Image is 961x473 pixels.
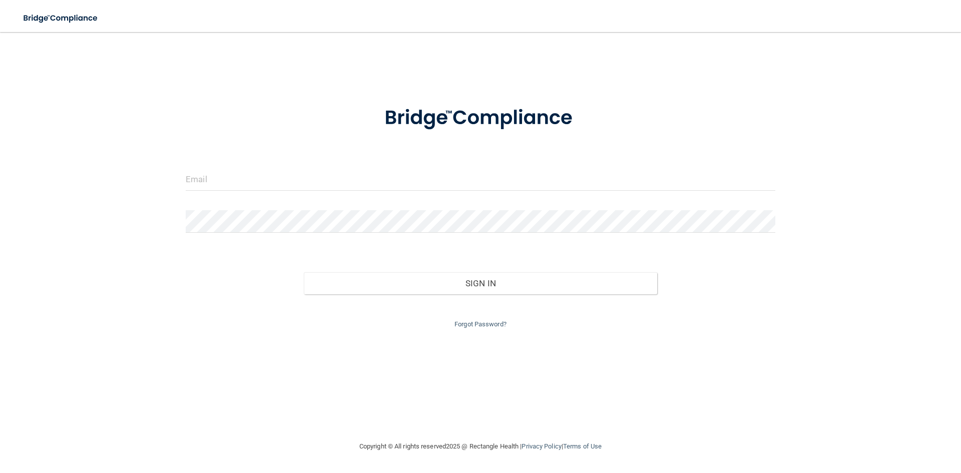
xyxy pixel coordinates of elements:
[454,320,507,328] a: Forgot Password?
[563,442,602,450] a: Terms of Use
[298,430,663,462] div: Copyright © All rights reserved 2025 @ Rectangle Health | |
[15,8,107,29] img: bridge_compliance_login_screen.278c3ca4.svg
[304,272,658,294] button: Sign In
[364,92,597,144] img: bridge_compliance_login_screen.278c3ca4.svg
[186,168,775,191] input: Email
[522,442,561,450] a: Privacy Policy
